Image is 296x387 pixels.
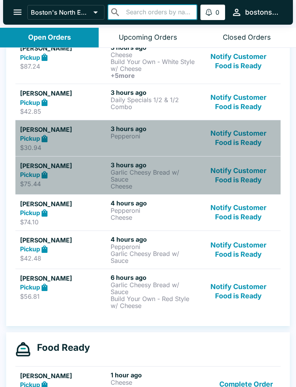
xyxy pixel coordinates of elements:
input: Search orders by name or phone number [124,7,194,18]
h5: [PERSON_NAME] [20,44,108,53]
a: [PERSON_NAME]Pickup$42.484 hours agoPepperoniGarlic Cheesy Bread w/ SauceNotify Customer Food is ... [15,231,281,269]
p: Cheese [111,51,198,58]
h6: 4 hours ago [111,236,198,243]
strong: Pickup [20,171,40,178]
h6: 4 hours ago [111,199,198,207]
p: Daily Specials 1/2 & 1/2 Combo [111,96,198,110]
h6: 3 hours ago [111,89,198,96]
h6: 6 hours ago [111,274,198,281]
p: $87.24 [20,62,108,70]
p: $56.81 [20,293,108,300]
p: $42.48 [20,254,108,262]
h6: 3 hours ago [111,44,198,51]
button: Notify Customer Food is Ready [201,274,276,309]
p: $74.10 [20,218,108,226]
p: Cheese [111,214,198,221]
h5: [PERSON_NAME] [20,236,108,245]
strong: Pickup [20,99,40,106]
button: Notify Customer Food is Ready [201,89,276,115]
p: Pepperoni [111,133,198,140]
a: [PERSON_NAME]Pickup$30.943 hours agoPepperoniNotify Customer Food is Ready [15,120,281,156]
h5: [PERSON_NAME] [20,199,108,209]
a: [PERSON_NAME]Pickup$56.816 hours agoGarlic Cheesy Bread w/ SauceBuild Your Own - Red Style w/ Che... [15,269,281,314]
button: Notify Customer Food is Ready [201,199,276,226]
h6: 3 hours ago [111,125,198,133]
button: Notify Customer Food is Ready [201,236,276,264]
p: Build Your Own - Red Style w/ Cheese [111,295,198,309]
p: Build Your Own - White Style w/ Cheese [111,58,198,72]
a: [PERSON_NAME]Pickup$87.243 hours agoCheeseBuild Your Own - White Style w/ Cheese+5moreNotify Cust... [15,39,281,84]
p: Cheese [111,379,198,386]
div: Open Orders [28,33,71,42]
p: $42.85 [20,108,108,115]
h6: + 5 more [111,72,198,79]
p: $30.94 [20,144,108,151]
h5: [PERSON_NAME] [20,125,108,134]
p: Boston's North End Pizza Bakery [31,8,90,16]
p: 0 [215,8,219,16]
p: Pepperoni [111,207,198,214]
p: Cheese [111,183,198,190]
strong: Pickup [20,209,40,217]
button: Notify Customer Food is Ready [201,125,276,151]
h5: [PERSON_NAME] [20,161,108,170]
p: Garlic Cheesy Bread w/ Sauce [111,281,198,295]
p: Pepperoni [111,243,198,250]
a: [PERSON_NAME]Pickup$74.104 hours agoPepperoniCheeseNotify Customer Food is Ready [15,194,281,231]
h5: [PERSON_NAME] [20,274,108,283]
a: [PERSON_NAME]Pickup$42.853 hours agoDaily Specials 1/2 & 1/2 ComboNotify Customer Food is Ready [15,84,281,120]
strong: Pickup [20,283,40,291]
strong: Pickup [20,245,40,253]
button: Boston's North End Pizza Bakery [27,5,104,20]
h5: [PERSON_NAME] [20,89,108,98]
h5: [PERSON_NAME] [20,371,108,380]
h4: Food Ready [31,342,90,353]
div: bostonspizza [245,8,281,17]
strong: Pickup [20,54,40,61]
button: bostonspizza [228,4,284,20]
p: $75.44 [20,180,108,188]
div: Closed Orders [223,33,271,42]
h6: 3 hours ago [111,161,198,169]
button: Notify Customer Food is Ready [201,161,276,190]
h6: 1 hour ago [111,371,198,379]
p: Garlic Cheesy Bread w/ Sauce [111,250,198,264]
button: Notify Customer Food is Ready [201,44,276,79]
strong: Pickup [20,135,40,142]
button: open drawer [8,2,27,22]
a: [PERSON_NAME]Pickup$75.443 hours agoGarlic Cheesy Bread w/ SauceCheeseNotify Customer Food is Ready [15,156,281,194]
p: Garlic Cheesy Bread w/ Sauce [111,169,198,183]
div: Upcoming Orders [119,33,177,42]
